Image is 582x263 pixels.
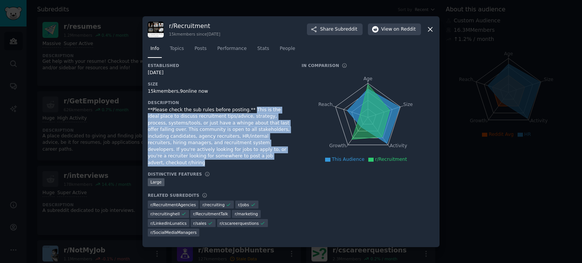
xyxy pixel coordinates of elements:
div: Large [148,178,164,186]
a: Topics [167,43,186,58]
span: This Audience [332,157,365,162]
span: on Reddit [394,26,416,33]
h3: Related Subreddits [148,193,199,198]
span: r/ cscareerquestions [220,221,259,226]
span: r/ SocialMediaManagers [150,230,197,235]
a: People [277,43,298,58]
h3: Size [148,81,291,87]
span: r/ RecruitmentAgencies [150,202,196,207]
h3: Description [148,100,291,105]
span: r/ RecruitmentTalk [193,211,228,216]
div: **Please check the sub rules before posting.** This is the ideal place to discuss recruitment tip... [148,107,291,167]
tspan: Size [403,101,413,107]
a: Stats [255,43,272,58]
span: View [381,26,416,33]
tspan: Age [363,76,372,81]
span: r/ sales [193,221,207,226]
tspan: Growth [329,143,346,148]
h3: Distinctive Features [148,171,202,177]
div: 15k members, 9 online now [148,88,291,95]
button: ShareSubreddit [307,23,363,36]
span: r/ marketing [235,211,258,216]
a: Info [148,43,162,58]
h3: r/ Recruitment [169,22,220,30]
span: r/ recruitinghell [150,211,180,216]
tspan: Reach [318,101,333,107]
span: Subreddit [335,26,357,33]
span: Topics [170,45,184,52]
span: Info [150,45,159,52]
span: Posts [194,45,207,52]
span: People [280,45,295,52]
a: Performance [214,43,249,58]
span: r/ recruiting [202,202,224,207]
span: Share [320,26,357,33]
span: r/Recruitment [375,157,407,162]
div: 15k members since [DATE] [169,31,220,37]
tspan: Activity [390,143,407,148]
h3: In Comparison [302,63,339,68]
span: r/ jobs [238,202,249,207]
span: r/ LinkedInLunatics [150,221,187,226]
a: Posts [192,43,209,58]
button: Viewon Reddit [368,23,421,36]
span: Stats [257,45,269,52]
div: [DATE] [148,70,291,76]
img: Recruitment [148,22,164,37]
span: Performance [217,45,247,52]
h3: Established [148,63,291,68]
